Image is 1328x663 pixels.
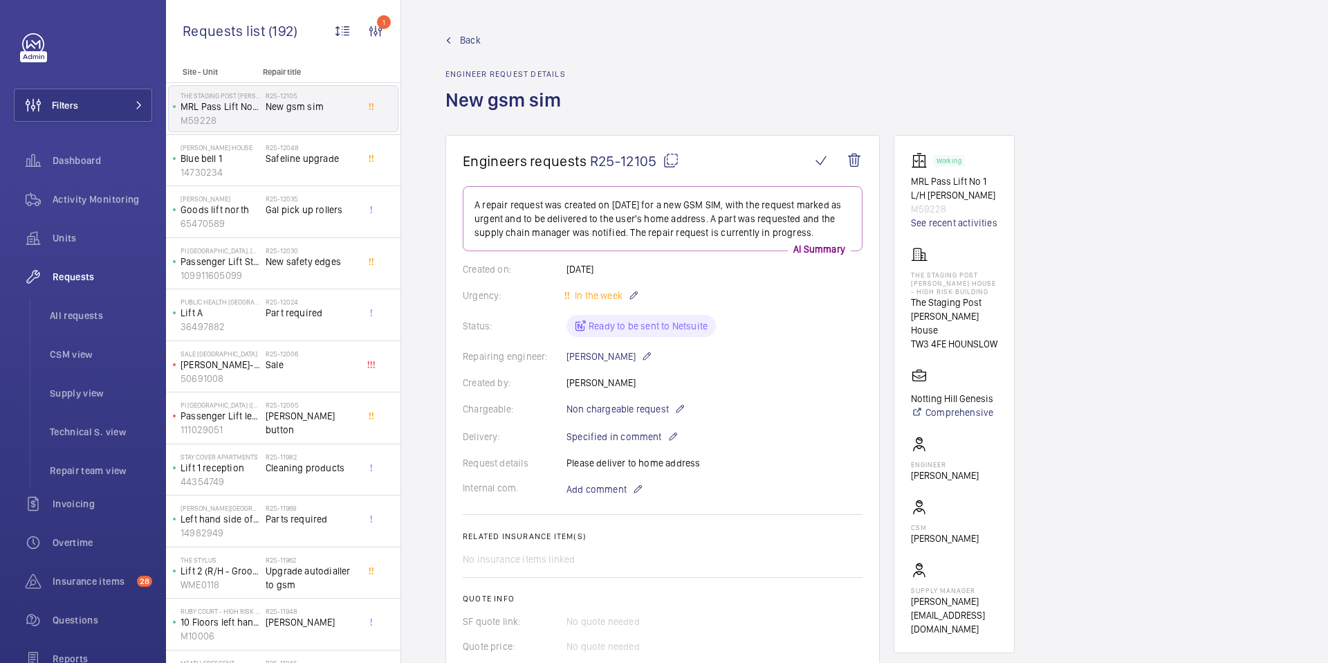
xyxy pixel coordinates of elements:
p: Ruby Court - High Risk Building [181,607,260,615]
p: Stay Cover apartments [181,453,260,461]
p: 109911605099 [181,269,260,282]
h2: Related insurance item(s) [463,532,863,541]
span: Insurance items [53,574,131,588]
span: [PERSON_NAME] button [266,409,357,437]
p: Specified in comment [566,428,679,445]
p: Lift 2 (R/H - Groove House) [181,564,260,578]
span: Part required [266,306,357,320]
span: Parts required [266,512,357,526]
span: Units [53,231,152,245]
p: Passenger Lift left Hand [181,409,260,423]
h2: R25-12035 [266,194,357,203]
p: The Staging Post [PERSON_NAME] House - High Risk Building [181,91,260,100]
p: TW3 4FE HOUNSLOW [911,337,997,351]
p: PI [GEOGRAPHIC_DATA], [GEOGRAPHIC_DATA] [181,246,260,255]
span: Cleaning products [266,461,357,475]
span: Add comment [566,482,627,496]
p: Left hand side of the building [181,512,260,526]
p: MRL Pass Lift No 1 L/H [PERSON_NAME] [911,174,997,202]
p: Lift A [181,306,260,320]
span: R25-12105 [590,152,679,170]
span: Overtime [53,536,152,550]
p: Goods lift north [181,203,260,217]
p: [PERSON_NAME] [911,532,979,545]
p: The Staging Post [PERSON_NAME] House - High Risk Building [911,271,997,296]
p: 44354749 [181,475,260,489]
p: [PERSON_NAME]-LIFT [181,358,260,372]
h2: R25-12030 [266,246,357,255]
span: Sale [266,358,357,372]
p: Repair title [263,67,354,77]
p: [PERSON_NAME][GEOGRAPHIC_DATA] [181,504,260,512]
h2: R25-11962 [266,556,357,564]
span: Safeline upgrade [266,152,357,165]
span: Repair team view [50,464,152,478]
p: 14982949 [181,526,260,540]
span: New gsm sim [266,100,357,113]
p: [PERSON_NAME] [181,194,260,203]
p: [PERSON_NAME][EMAIL_ADDRESS][DOMAIN_NAME] [911,594,997,636]
h2: R25-12024 [266,298,357,306]
span: Activity Monitoring [53,192,152,206]
span: In the week [572,290,622,301]
span: Supply view [50,386,152,400]
p: The Stylus [181,556,260,564]
h2: R25-11969 [266,504,357,512]
a: Comprehensive [911,406,993,419]
span: Requests [53,270,152,284]
p: Blue bell 1 [181,152,260,165]
p: 36497882 [181,320,260,334]
p: 111029051 [181,423,260,437]
span: CSM view [50,347,152,361]
p: 14730234 [181,165,260,179]
p: Lift 1 reception [181,461,260,475]
h1: New gsm sim [445,87,569,135]
p: [PERSON_NAME] [911,469,979,482]
span: All requests [50,309,152,323]
p: Site - Unit [166,67,257,77]
h2: R25-12105 [266,91,357,100]
span: 28 [137,576,152,587]
span: Requests list [183,22,268,39]
span: Dashboard [53,154,152,167]
img: elevator.svg [911,152,933,169]
p: PI [GEOGRAPHIC_DATA] ([GEOGRAPHIC_DATA]) [181,401,260,409]
h2: R25-12048 [266,143,357,152]
p: Engineer [911,460,979,469]
p: [PERSON_NAME] [566,348,652,365]
p: [PERSON_NAME] House [181,143,260,152]
h2: Quote info [463,594,863,603]
p: CSM [911,523,979,532]
p: Supply manager [911,586,997,594]
h2: R25-12006 [266,349,357,358]
span: New safety edges [266,255,357,269]
p: M59228 [911,202,997,216]
span: Filters [52,98,78,112]
span: Non chargeable request [566,402,669,416]
p: The Staging Post [PERSON_NAME] House [911,296,997,337]
p: Notting Hill Genesis [911,392,993,406]
a: See recent activities [911,216,997,230]
p: MRL Pass Lift No 1 L/H [PERSON_NAME] [181,100,260,113]
p: AI Summary [788,242,851,256]
button: Filters [14,89,152,122]
p: 50691008 [181,372,260,385]
h2: Engineer request details [445,69,569,79]
span: Engineers requests [463,152,587,170]
h2: R25-11982 [266,453,357,461]
span: Invoicing [53,497,152,511]
p: Passenger Lift Staff [181,255,260,269]
p: Sale [GEOGRAPHIC_DATA] [181,349,260,358]
p: Public Health [GEOGRAPHIC_DATA] [GEOGRAPHIC_DATA] [181,298,260,306]
span: Back [460,33,481,47]
span: Gal pick up rollers [266,203,357,217]
span: Upgrade autodialler to gsm [266,564,357,592]
p: 10 Floors left hand lift machine room less [181,615,260,629]
h2: R25-12005 [266,401,357,409]
p: 65470589 [181,217,260,230]
p: WME0118 [181,578,260,592]
span: Technical S. view [50,425,152,439]
span: Questions [53,613,152,627]
span: [PERSON_NAME] [266,615,357,629]
p: M10006 [181,629,260,643]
